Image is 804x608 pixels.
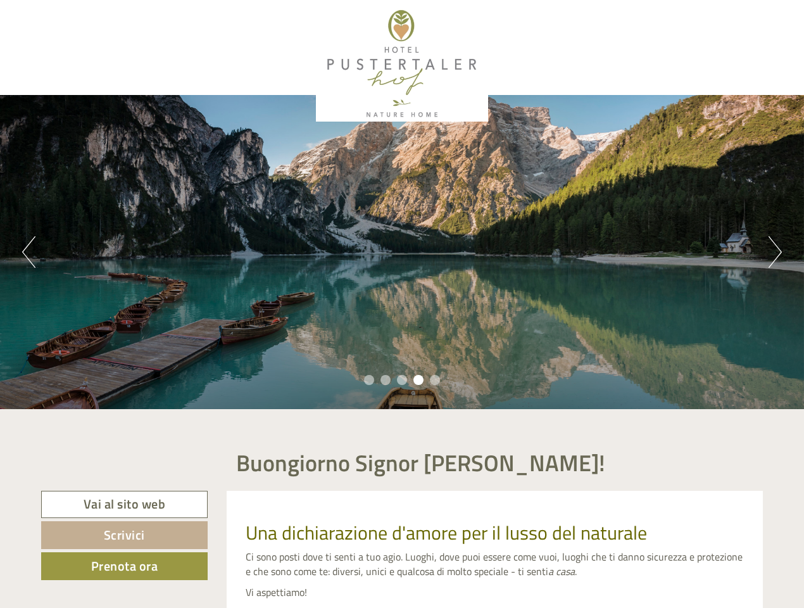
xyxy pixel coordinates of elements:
h1: Buongiorno Signor [PERSON_NAME]! [236,450,605,476]
div: [GEOGRAPHIC_DATA] [19,37,182,47]
div: mercoledì [216,9,284,31]
div: Buon giorno, come possiamo aiutarla? [9,34,189,73]
span: Una dichiarazione d'amore per il lusso del naturale [246,518,647,547]
a: Vai al sito web [41,491,208,518]
button: Previous [22,236,35,268]
button: Next [769,236,782,268]
a: Prenota ora [41,552,208,580]
small: 05:46 [19,61,182,70]
p: Ci sono posti dove ti senti a tuo agio. Luoghi, dove puoi essere come vuoi, luoghi che ti danno s... [246,550,744,579]
em: casa [556,564,575,579]
p: Vi aspettiamo! [246,585,744,600]
button: Invia [432,328,499,356]
a: Scrivici [41,521,208,549]
em: a [548,564,553,579]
